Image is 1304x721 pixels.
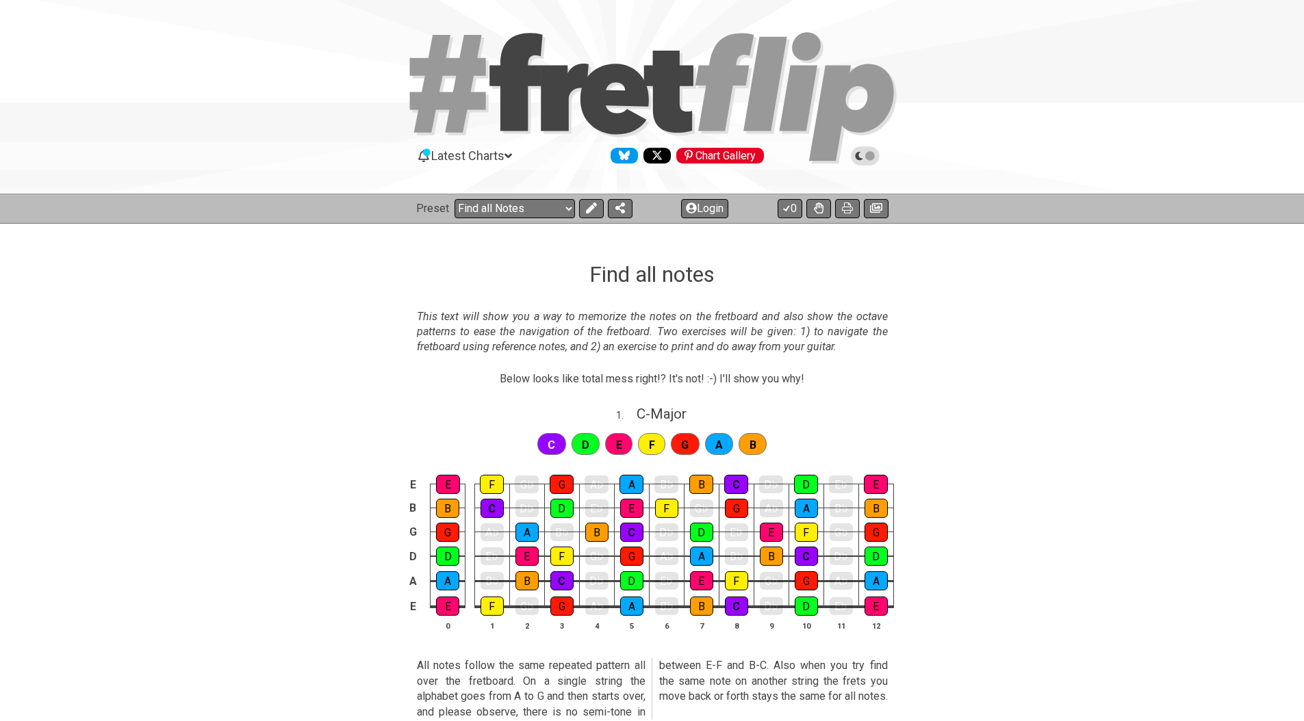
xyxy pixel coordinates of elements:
[830,572,853,590] div: A♭
[671,148,764,163] a: #fretflip at Pinterest
[585,523,609,542] div: B
[405,496,421,520] td: B
[759,475,783,493] div: D♭
[515,475,539,493] div: G♭
[795,597,818,616] div: D
[794,475,818,494] div: D
[690,547,713,566] div: A
[436,523,459,542] div: G
[864,475,888,494] div: E
[865,523,888,542] div: G
[725,571,748,590] div: F
[760,597,783,615] div: D♭
[795,523,818,542] div: F
[405,473,421,497] td: E
[614,618,649,633] th: 5
[585,475,609,493] div: A♭
[649,618,684,633] th: 6
[550,475,574,494] div: G
[655,597,678,615] div: B♭
[608,199,632,218] button: Share Preset
[417,310,888,354] em: This text will show you a way to memorize the notes on the fretboard and also show the octave pat...
[585,597,609,615] div: A♭
[865,571,888,590] div: A
[760,547,783,566] div: B
[864,199,888,218] button: Create image
[436,571,459,590] div: A
[681,199,728,218] button: Login
[515,499,539,517] div: D♭
[830,499,853,517] div: B♭
[405,520,421,544] td: G
[835,199,860,218] button: Print
[725,499,748,518] div: G
[405,568,421,594] td: A
[619,475,643,494] div: A
[654,475,678,493] div: B♭
[405,593,421,619] td: E
[829,475,853,493] div: E♭
[719,618,754,633] th: 8
[616,435,622,455] span: First enable full edit mode to edit
[550,499,574,518] div: D
[690,523,713,542] div: D
[638,148,671,163] a: Follow #fretflip at X
[589,261,715,287] h1: Find all notes
[725,547,748,565] div: B♭
[858,618,893,633] th: 12
[550,597,574,616] div: G
[405,544,421,568] td: D
[585,547,609,565] div: G♭
[865,547,888,566] div: D
[416,202,449,215] span: Preset
[655,547,678,565] div: A♭
[690,499,713,517] div: G♭
[436,499,459,518] div: B
[830,523,853,541] div: G♭
[585,499,609,517] div: E♭
[548,435,555,455] span: First enable full edit mode to edit
[754,618,789,633] th: 9
[436,547,459,566] div: D
[865,597,888,616] div: E
[455,199,575,218] select: Preset
[550,571,574,590] div: C
[750,435,756,455] span: First enable full edit mode to edit
[655,572,678,590] div: E♭
[830,547,853,565] div: D♭
[865,499,888,518] div: B
[515,547,539,566] div: E
[637,406,687,422] span: C - Major
[579,618,614,633] th: 4
[789,618,823,633] th: 10
[620,499,643,518] div: E
[858,150,873,162] span: Toggle light / dark theme
[724,475,748,494] div: C
[474,618,509,633] th: 1
[579,199,604,218] button: Edit Preset
[725,523,748,541] div: E♭
[681,435,689,455] span: First enable full edit mode to edit
[550,547,574,566] div: F
[500,371,804,386] p: Below looks like total mess right!? It's not! :-) I'll show you why!
[655,523,678,541] div: D♭
[585,572,609,590] div: D♭
[715,435,723,455] span: First enable full edit mode to edit
[605,148,638,163] a: Follow #fretflip at Bluesky
[431,148,504,163] span: Latest Charts
[690,571,713,590] div: E
[481,547,504,565] div: E♭
[436,597,459,616] div: E
[778,199,802,218] button: 0
[620,523,643,542] div: C
[620,547,643,566] div: G
[795,499,818,518] div: A
[676,148,764,163] div: Chart Gallery
[823,618,858,633] th: 11
[515,571,539,590] div: B
[760,523,783,542] div: E
[725,597,748,616] div: C
[620,571,643,590] div: D
[481,523,504,541] div: A♭
[616,408,637,423] span: 1 .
